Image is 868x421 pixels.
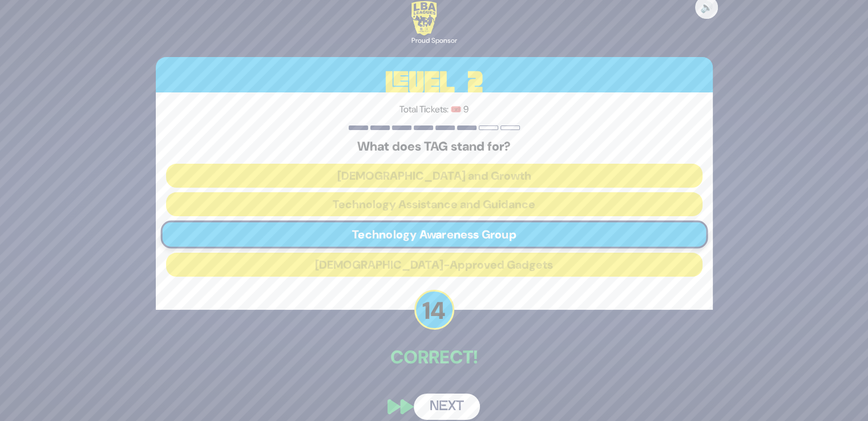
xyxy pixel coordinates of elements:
[414,394,480,420] button: Next
[166,139,703,154] h5: What does TAG stand for?
[411,35,457,46] div: Proud Sponsor
[156,57,713,108] h3: Level 2
[166,253,703,277] button: [DEMOGRAPHIC_DATA]-Approved Gadgets
[166,103,703,116] p: Total Tickets: 🎟️ 9
[414,290,454,330] p: 14
[156,343,713,371] p: Correct!
[411,1,437,35] img: LBA
[160,220,708,248] button: Technology Awareness Group
[166,164,703,188] button: [DEMOGRAPHIC_DATA] and Growth
[166,192,703,216] button: Technology Assistance and Guidance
